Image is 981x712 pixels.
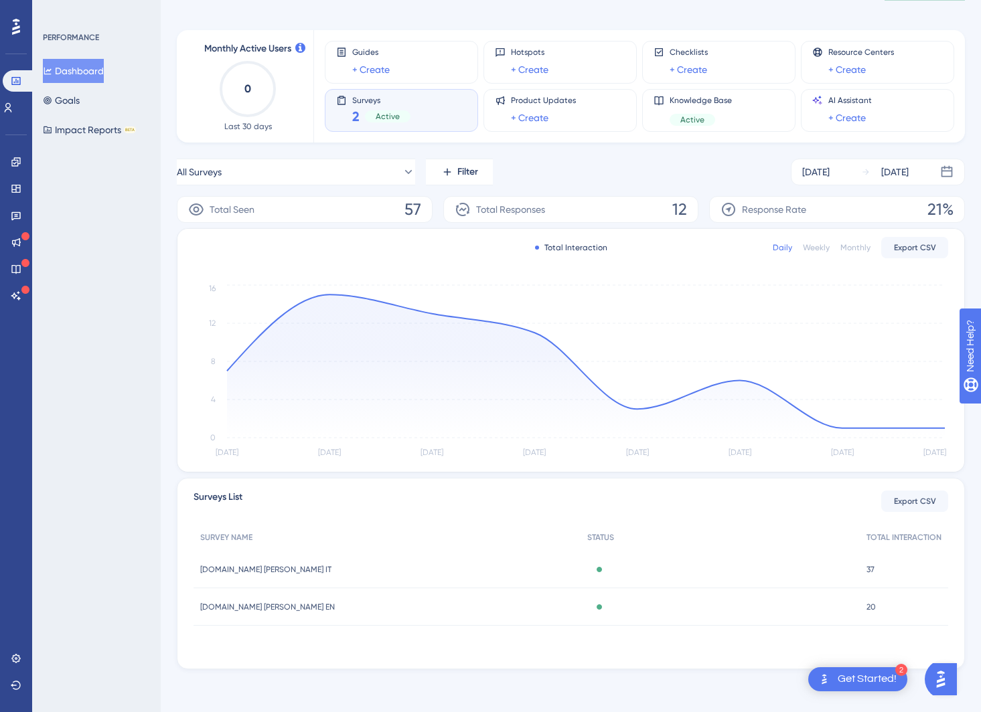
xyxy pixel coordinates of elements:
[773,242,792,253] div: Daily
[587,532,614,543] span: STATUS
[211,357,216,366] tspan: 8
[210,201,254,217] span: Total Seen
[211,395,216,404] tspan: 4
[352,47,390,58] span: Guides
[680,114,704,125] span: Active
[457,164,478,180] span: Filter
[224,121,272,132] span: Last 30 days
[209,319,216,328] tspan: 12
[729,448,751,457] tspan: [DATE]
[803,242,830,253] div: Weekly
[200,564,331,575] span: [DOMAIN_NAME] [PERSON_NAME] IT
[43,118,136,142] button: Impact ReportsBETA
[881,491,948,512] button: Export CSV
[672,199,687,220] span: 12
[318,448,341,457] tspan: [DATE]
[200,532,252,543] span: SURVEY NAME
[831,448,854,457] tspan: [DATE]
[866,602,876,612] span: 20
[828,62,866,78] a: + Create
[816,671,832,687] img: launcher-image-alternative-text
[511,62,548,78] a: + Create
[626,448,649,457] tspan: [DATE]
[927,199,954,220] span: 21%
[838,672,897,687] div: Get Started!
[840,242,871,253] div: Monthly
[670,95,732,106] span: Knowledge Base
[426,159,493,185] button: Filter
[43,59,104,83] button: Dashboard
[670,62,707,78] a: + Create
[894,496,936,507] span: Export CSV
[523,448,546,457] tspan: [DATE]
[511,95,576,106] span: Product Updates
[881,237,948,258] button: Export CSV
[352,62,390,78] a: + Create
[43,32,99,43] div: PERFORMANCE
[43,88,80,112] button: Goals
[194,489,242,513] span: Surveys List
[376,111,400,122] span: Active
[177,164,222,180] span: All Surveys
[177,159,415,185] button: All Surveys
[881,164,909,180] div: [DATE]
[352,95,410,104] span: Surveys
[352,107,360,126] span: 2
[923,448,946,457] tspan: [DATE]
[204,41,291,57] span: Monthly Active Users
[808,667,907,691] div: Open Get Started! checklist, remaining modules: 2
[828,95,872,106] span: AI Assistant
[421,448,443,457] tspan: [DATE]
[535,242,607,253] div: Total Interaction
[511,110,548,126] a: + Create
[216,448,238,457] tspan: [DATE]
[124,126,136,133] div: BETA
[670,47,708,58] span: Checklists
[895,664,907,676] div: 2
[511,47,548,58] span: Hotspots
[210,433,216,442] tspan: 0
[828,47,894,58] span: Resource Centers
[404,199,421,220] span: 57
[866,532,941,543] span: TOTAL INTERACTION
[925,659,965,699] iframe: UserGuiding AI Assistant Launcher
[200,602,335,612] span: [DOMAIN_NAME] [PERSON_NAME] EN
[828,110,866,126] a: + Create
[742,201,806,217] span: Response Rate
[802,164,830,180] div: [DATE]
[31,3,84,19] span: Need Help?
[209,284,216,293] tspan: 16
[894,242,936,253] span: Export CSV
[244,82,251,95] text: 0
[476,201,545,217] span: Total Responses
[866,564,875,575] span: 37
